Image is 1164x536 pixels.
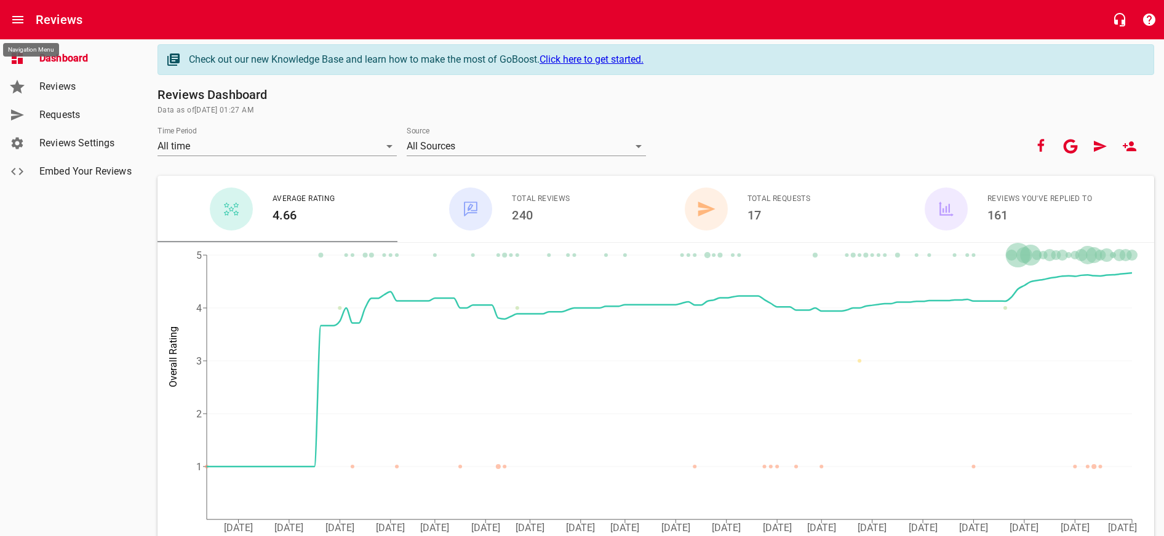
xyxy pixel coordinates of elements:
[1108,522,1137,534] tspan: [DATE]
[987,205,1092,225] h6: 161
[1056,132,1085,161] button: Your google account is connected
[1026,132,1056,161] button: Your Facebook account is connected
[39,108,133,122] span: Requests
[661,522,690,534] tspan: [DATE]
[407,136,646,156] div: All Sources
[39,164,133,179] span: Embed Your Reviews
[39,79,133,94] span: Reviews
[1061,522,1090,534] tspan: [DATE]
[763,522,792,534] tspan: [DATE]
[196,408,202,420] tspan: 2
[909,522,938,534] tspan: [DATE]
[36,10,82,30] h6: Reviews
[196,302,202,314] tspan: 4
[157,127,197,135] label: Time Period
[196,355,202,367] tspan: 3
[610,522,639,534] tspan: [DATE]
[747,193,811,205] span: Total Requests
[807,522,836,534] tspan: [DATE]
[376,522,405,534] tspan: [DATE]
[747,205,811,225] h6: 17
[273,205,335,225] h6: 4.66
[224,522,253,534] tspan: [DATE]
[274,522,303,534] tspan: [DATE]
[196,461,202,473] tspan: 1
[157,85,1154,104] h6: Reviews Dashboard
[325,522,354,534] tspan: [DATE]
[39,51,133,66] span: Dashboard
[712,522,741,534] tspan: [DATE]
[540,53,644,65] a: Click here to get started.
[1085,132,1115,161] a: Request Review
[858,522,887,534] tspan: [DATE]
[959,522,988,534] tspan: [DATE]
[1115,132,1144,161] a: New User
[39,136,133,151] span: Reviews Settings
[1010,522,1038,534] tspan: [DATE]
[273,193,335,205] span: Average Rating
[196,250,202,261] tspan: 5
[407,127,429,135] label: Source
[157,104,1154,117] span: Data as of [DATE] 01:27 AM
[512,193,570,205] span: Total Reviews
[1105,5,1134,34] button: Live Chat
[420,522,449,534] tspan: [DATE]
[471,522,500,534] tspan: [DATE]
[157,136,397,156] div: All time
[1134,5,1164,34] button: Support Portal
[189,52,1141,67] div: Check out our new Knowledge Base and learn how to make the most of GoBoost.
[566,522,595,534] tspan: [DATE]
[987,193,1092,205] span: Reviews You've Replied To
[167,326,179,387] tspan: Overall Rating
[512,205,570,225] h6: 240
[3,5,33,34] button: Open drawer
[516,522,544,534] tspan: [DATE]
